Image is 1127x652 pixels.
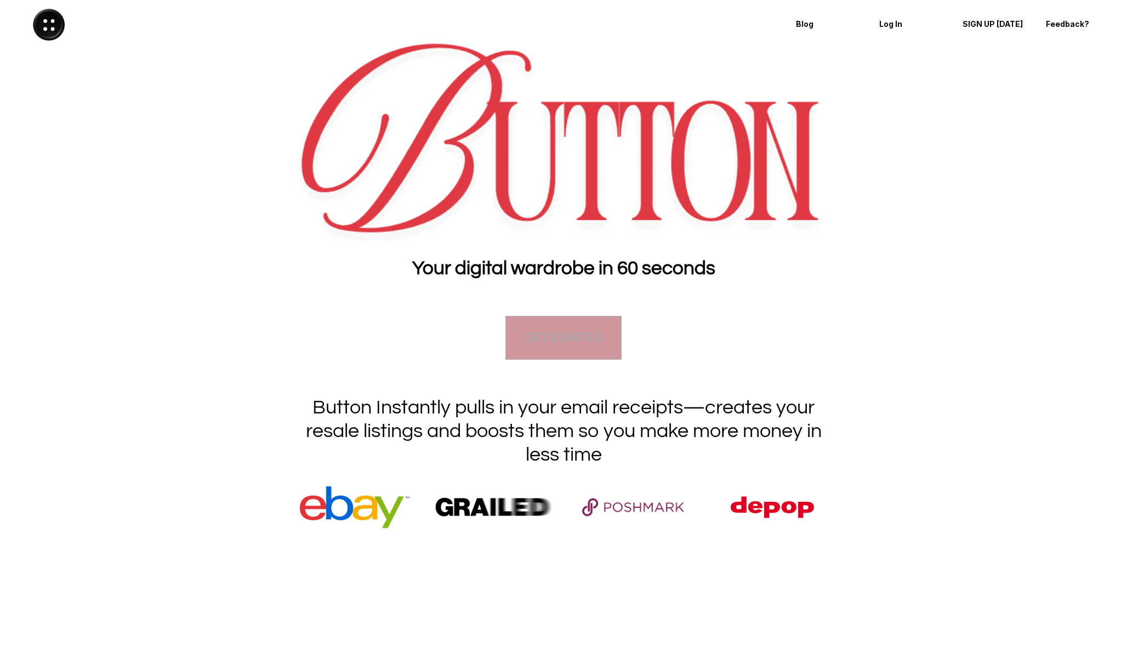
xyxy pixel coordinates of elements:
a: SIGN UP [DATE] [955,10,1033,39]
p: Blog [796,20,858,29]
p: SIGN UP [DATE] [963,20,1025,29]
a: Log In [872,10,949,39]
h1: Button Instantly pulls in your email receipts—creates your resale listings and boosts them so you... [289,396,838,467]
p: Feedback? [1046,20,1108,29]
strong: Your digital wardrobe in 60 seconds [412,258,715,278]
a: Feedback? [1038,10,1116,39]
h4: GET STARTED [525,329,602,346]
p: Log In [879,20,942,29]
a: Blog [788,10,866,39]
a: GET STARTED [505,316,622,360]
